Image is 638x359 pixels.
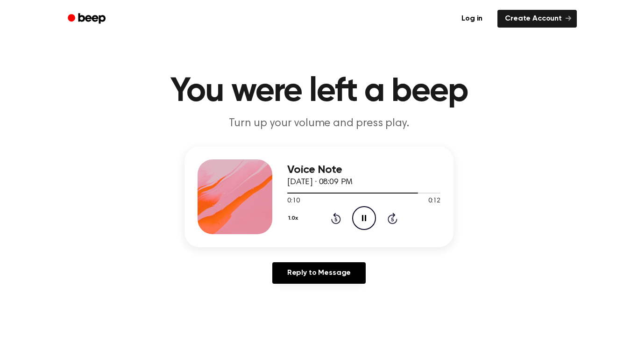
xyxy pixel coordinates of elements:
button: 1.0x [287,210,301,226]
span: 0:10 [287,196,299,206]
a: Log in [452,8,492,29]
a: Beep [61,10,114,28]
p: Turn up your volume and press play. [140,116,498,131]
h1: You were left a beep [80,75,558,108]
h3: Voice Note [287,164,440,176]
a: Create Account [497,10,577,28]
span: 0:12 [428,196,440,206]
span: [DATE] · 08:09 PM [287,178,353,187]
a: Reply to Message [272,262,366,284]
